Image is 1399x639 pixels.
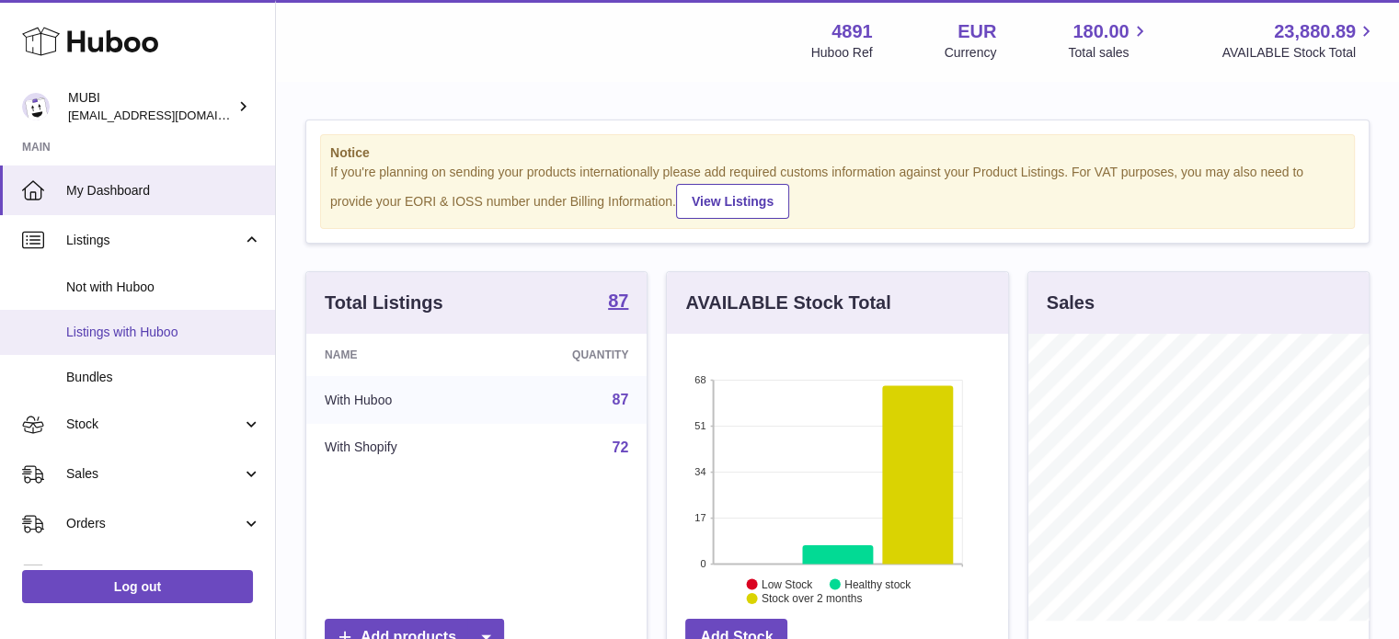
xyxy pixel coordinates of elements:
[762,577,813,590] text: Low Stock
[608,291,628,314] a: 87
[676,184,789,219] a: View Listings
[1068,44,1150,62] span: Total sales
[66,182,261,200] span: My Dashboard
[1068,19,1150,62] a: 180.00 Total sales
[1274,19,1356,44] span: 23,880.89
[490,334,648,376] th: Quantity
[325,291,443,315] h3: Total Listings
[1072,19,1129,44] span: 180.00
[1221,44,1377,62] span: AVAILABLE Stock Total
[811,44,873,62] div: Huboo Ref
[330,144,1345,162] strong: Notice
[608,291,628,310] strong: 87
[945,44,997,62] div: Currency
[22,93,50,120] img: internalAdmin-4891@internal.huboo.com
[1047,291,1095,315] h3: Sales
[685,291,890,315] h3: AVAILABLE Stock Total
[306,376,490,424] td: With Huboo
[1221,19,1377,62] a: 23,880.89 AVAILABLE Stock Total
[306,334,490,376] th: Name
[701,558,706,569] text: 0
[695,374,706,385] text: 68
[66,369,261,386] span: Bundles
[613,392,629,407] a: 87
[66,515,242,532] span: Orders
[66,279,261,296] span: Not with Huboo
[68,108,270,122] span: [EMAIL_ADDRESS][DOMAIN_NAME]
[66,465,242,483] span: Sales
[695,420,706,431] text: 51
[762,592,862,605] text: Stock over 2 months
[22,570,253,603] a: Log out
[695,512,706,523] text: 17
[613,439,629,455] a: 72
[66,565,261,582] span: Usage
[66,324,261,341] span: Listings with Huboo
[66,232,242,249] span: Listings
[831,19,873,44] strong: 4891
[66,416,242,433] span: Stock
[330,164,1345,219] div: If you're planning on sending your products internationally please add required customs informati...
[306,424,490,472] td: With Shopify
[68,89,234,124] div: MUBI
[695,466,706,477] text: 34
[958,19,996,44] strong: EUR
[844,577,912,590] text: Healthy stock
